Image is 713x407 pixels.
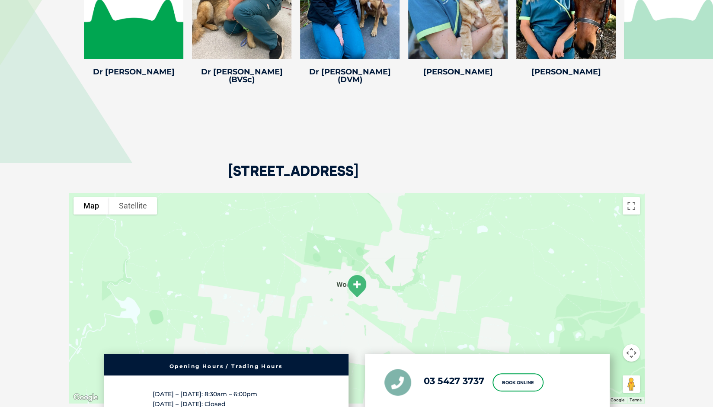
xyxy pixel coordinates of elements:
a: 03 5427 3737 [424,375,484,386]
a: Book Online [492,373,544,391]
h4: [PERSON_NAME] [408,68,508,76]
h6: Opening Hours / Trading Hours [108,364,344,369]
button: Toggle fullscreen view [623,197,640,215]
button: Show street map [74,197,109,215]
h2: [STREET_ADDRESS] [228,164,358,193]
h4: [PERSON_NAME] [516,68,616,76]
h4: Dr [PERSON_NAME] [84,68,183,76]
button: Map camera controls [623,344,640,362]
button: Show satellite imagery [109,197,157,215]
h4: Dr [PERSON_NAME] (BVSc) [192,68,291,83]
h4: Dr [PERSON_NAME] (DVM) [300,68,400,83]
